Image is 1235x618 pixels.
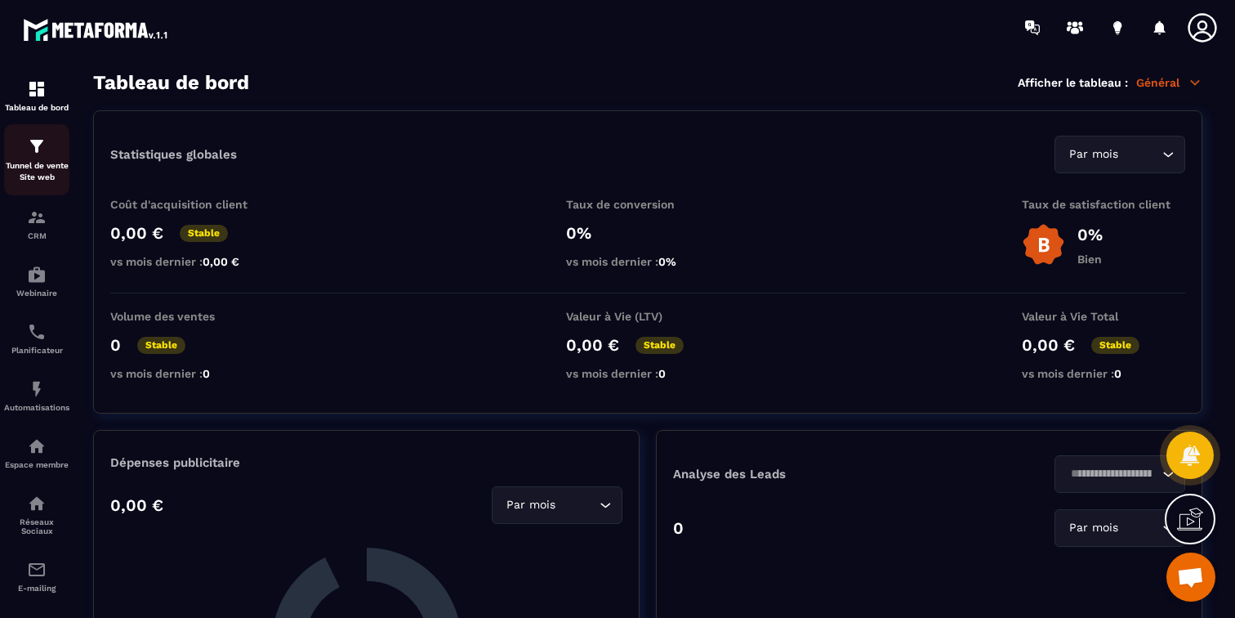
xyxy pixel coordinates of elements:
[4,403,69,412] p: Automatisations
[566,255,729,268] p: vs mois dernier :
[1022,367,1185,380] p: vs mois dernier :
[673,518,684,538] p: 0
[4,103,69,112] p: Tableau de bord
[1136,75,1202,90] p: Général
[110,198,274,211] p: Coût d'acquisition client
[566,310,729,323] p: Valeur à Vie (LTV)
[1022,310,1185,323] p: Valeur à Vie Total
[1077,253,1103,266] p: Bien
[4,367,69,424] a: automationsautomationsAutomatisations
[1054,455,1185,493] div: Search for option
[673,467,930,481] p: Analyse des Leads
[4,231,69,240] p: CRM
[110,223,163,243] p: 0,00 €
[658,367,666,380] span: 0
[110,335,121,355] p: 0
[492,486,622,524] div: Search for option
[4,517,69,535] p: Réseaux Sociaux
[1065,519,1121,537] span: Par mois
[1077,225,1103,244] p: 0%
[4,160,69,183] p: Tunnel de vente Site web
[4,124,69,195] a: formationformationTunnel de vente Site web
[4,310,69,367] a: schedulerschedulerPlanificateur
[110,255,274,268] p: vs mois dernier :
[27,137,47,156] img: formation
[1091,337,1139,354] p: Stable
[110,495,163,515] p: 0,00 €
[27,265,47,284] img: automations
[1018,76,1128,89] p: Afficher le tableau :
[1054,136,1185,173] div: Search for option
[27,379,47,399] img: automations
[559,496,595,514] input: Search for option
[566,223,729,243] p: 0%
[1166,553,1215,602] div: Ouvrir le chat
[110,310,274,323] p: Volume des ventes
[566,335,619,355] p: 0,00 €
[27,79,47,99] img: formation
[4,481,69,548] a: social-networksocial-networkRéseaux Sociaux
[27,560,47,580] img: email
[4,424,69,481] a: automationsautomationsEspace membre
[110,455,622,470] p: Dépenses publicitaire
[27,437,47,456] img: automations
[93,71,249,94] h3: Tableau de bord
[1065,146,1121,163] span: Par mois
[658,255,676,268] span: 0%
[1121,146,1158,163] input: Search for option
[203,255,239,268] span: 0,00 €
[4,195,69,253] a: formationformationCRM
[4,548,69,605] a: emailemailE-mailing
[502,496,559,514] span: Par mois
[4,346,69,355] p: Planificateur
[23,15,170,44] img: logo
[1121,519,1158,537] input: Search for option
[27,208,47,227] img: formation
[4,289,69,298] p: Webinaire
[4,67,69,124] a: formationformationTableau de bord
[27,494,47,513] img: social-network
[180,225,228,242] p: Stable
[1114,367,1121,380] span: 0
[27,322,47,342] img: scheduler
[1022,223,1065,266] img: b-badge-o.b3b20ee6.svg
[1022,335,1075,355] p: 0,00 €
[1065,465,1158,483] input: Search for option
[566,367,729,380] p: vs mois dernier :
[4,253,69,310] a: automationsautomationsWebinaire
[566,198,729,211] p: Taux de conversion
[1022,198,1185,211] p: Taux de satisfaction client
[110,147,237,162] p: Statistiques globales
[1054,509,1185,547] div: Search for option
[4,460,69,469] p: Espace membre
[203,367,210,380] span: 0
[635,337,684,354] p: Stable
[137,337,185,354] p: Stable
[4,584,69,593] p: E-mailing
[110,367,274,380] p: vs mois dernier :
